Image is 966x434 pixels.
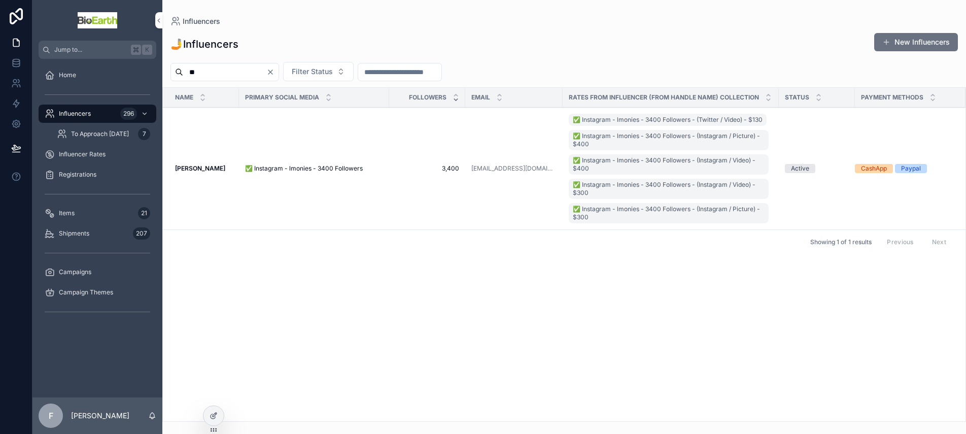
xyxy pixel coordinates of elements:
[785,164,849,173] a: Active
[39,41,156,59] button: Jump to...K
[143,46,151,54] span: K
[1,49,19,67] iframe: Spotlight
[59,268,91,276] span: Campaigns
[573,181,765,197] span: ✅ Instagram - lmonies - 3400 Followers - (Instagram / Video) - $300
[59,150,106,158] span: Influencer Rates
[49,410,53,422] span: F
[245,164,383,173] a: ✅ Instagram - lmonies - 3400 Followers
[283,62,354,81] button: Select Button
[861,93,923,102] span: Payment Methods
[292,66,333,77] span: Filter Status
[133,227,150,240] div: 207
[39,145,156,163] a: Influencer Rates
[791,164,809,173] div: Active
[59,71,76,79] span: Home
[395,164,459,173] a: 3,400
[471,164,557,173] a: [EMAIL_ADDRESS][DOMAIN_NAME]
[569,93,759,102] span: Rates from influencer (from handle name) collection
[32,59,162,333] div: scrollable content
[59,288,113,296] span: Campaign Themes
[138,207,150,219] div: 21
[266,68,279,76] button: Clear
[573,205,765,221] span: ✅ Instagram - lmonies - 3400 Followers - (Instagram / Picture) - $300
[39,224,156,243] a: Shipments207
[175,164,225,172] strong: [PERSON_NAME]
[245,93,319,102] span: Primary Social Media
[39,66,156,84] a: Home
[175,164,233,173] a: [PERSON_NAME]
[51,125,156,143] a: To Approach [DATE]7
[175,93,193,102] span: Name
[170,37,238,51] h1: 🤳Influencers
[39,204,156,222] a: Items21
[785,93,809,102] span: Status
[39,283,156,302] a: Campaign Themes
[59,209,75,217] span: Items
[59,171,96,179] span: Registrations
[71,130,129,138] span: To Approach [DATE]
[810,238,872,246] span: Showing 1 of 1 results
[245,164,363,173] span: ✅ Instagram - lmonies - 3400 Followers
[573,156,765,173] span: ✅ Instagram - lmonies - 3400 Followers - (Instagram / Video) - $400
[569,179,769,199] a: ✅ Instagram - lmonies - 3400 Followers - (Instagram / Video) - $300
[54,46,127,54] span: Jump to...
[120,108,137,120] div: 296
[59,229,89,238] span: Shipments
[569,130,769,150] a: ✅ Instagram - lmonies - 3400 Followers - (Instagram / Picture) - $400
[59,110,91,118] span: Influencers
[71,411,129,421] p: [PERSON_NAME]
[861,164,887,173] div: CashApp
[138,128,150,140] div: 7
[170,16,220,26] a: Influencers
[78,12,117,28] img: App logo
[569,154,769,175] a: ✅ Instagram - lmonies - 3400 Followers - (Instagram / Video) - $400
[855,164,953,173] a: CashAppPaypal
[471,93,490,102] span: Email
[874,33,958,51] button: New Influencers
[39,165,156,184] a: Registrations
[183,16,220,26] span: Influencers
[39,105,156,123] a: Influencers296
[901,164,921,173] div: Paypal
[573,132,765,148] span: ✅ Instagram - lmonies - 3400 Followers - (Instagram / Picture) - $400
[569,203,769,223] a: ✅ Instagram - lmonies - 3400 Followers - (Instagram / Picture) - $300
[39,263,156,281] a: Campaigns
[569,114,767,126] a: ✅ Instagram - lmonies - 3400 Followers - (Twitter / Video) - $130
[409,93,446,102] span: Followers
[573,116,763,124] span: ✅ Instagram - lmonies - 3400 Followers - (Twitter / Video) - $130
[569,112,773,225] a: ✅ Instagram - lmonies - 3400 Followers - (Twitter / Video) - $130✅ Instagram - lmonies - 3400 Fol...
